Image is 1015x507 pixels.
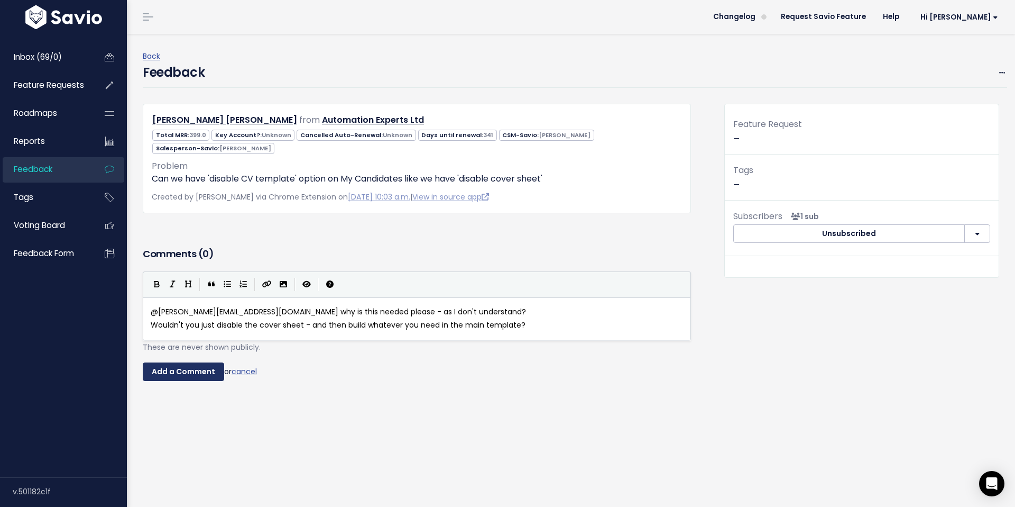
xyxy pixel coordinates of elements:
[14,248,74,259] span: Feedback form
[199,278,200,291] i: |
[299,277,315,293] button: Toggle Preview
[3,213,88,238] a: Voting Board
[483,131,493,139] span: 341
[3,73,88,97] a: Feature Requests
[772,9,874,25] a: Request Savio Feature
[383,131,412,139] span: Unknown
[204,277,219,293] button: Quote
[322,114,424,126] a: Automation Experts Ltd
[418,130,497,141] span: Days until renewal:
[874,9,908,25] a: Help
[14,192,33,203] span: Tags
[143,342,261,352] span: These are never shown publicly.
[152,143,274,154] span: Salesperson-Savio:
[499,130,594,141] span: CSM-Savio:
[219,144,271,152] span: [PERSON_NAME]
[262,131,291,139] span: Unknown
[733,118,802,130] span: Feature Request
[725,117,999,155] div: —
[152,130,209,141] span: Total MRR:
[143,63,205,82] h4: Feedback
[143,363,224,382] input: Add a Comment
[14,164,52,175] span: Feedback
[219,277,235,293] button: Generic List
[920,13,998,21] span: Hi [PERSON_NAME]
[275,277,291,293] button: Import an image
[3,101,88,125] a: Roadmaps
[149,277,164,293] button: Bold
[3,129,88,153] a: Reports
[318,278,319,291] i: |
[151,320,525,330] span: Wouldn't you just disable the cover sheet - and then build whatever you need in the main template?
[733,224,965,243] button: Unsubscribed
[14,79,84,90] span: Feature Requests
[202,247,209,260] span: 0
[733,164,753,176] span: Tags
[713,13,755,21] span: Changelog
[23,5,105,29] img: logo-white.9d6f32f41409.svg
[908,9,1007,25] a: Hi [PERSON_NAME]
[13,478,127,505] div: v.501182c1f
[297,130,416,141] span: Cancelled Auto-Renewal:
[143,51,160,61] a: Back
[259,277,275,293] button: Create Link
[14,220,65,231] span: Voting Board
[3,157,88,182] a: Feedback
[152,192,489,202] span: Created by [PERSON_NAME] via Chrome Extension on |
[294,278,296,291] i: |
[211,130,294,141] span: Key Account?:
[254,278,255,291] i: |
[3,45,88,69] a: Inbox (69/0)
[152,160,188,172] span: Problem
[152,173,682,185] p: Can we have 'disable CV template' option on My Candidates like we have 'disable cover sheet'
[787,211,819,222] span: <p><strong>Subscribers</strong><br><br> - Lyndsay Stanley<br> </p>
[3,241,88,266] a: Feedback form
[539,131,590,139] span: [PERSON_NAME]
[322,277,338,293] button: Markdown Guide
[3,185,88,210] a: Tags
[412,192,489,202] a: View in source app
[733,210,782,222] span: Subscribers
[733,163,990,192] p: —
[14,51,62,62] span: Inbox (69/0)
[235,277,251,293] button: Numbered List
[143,363,691,382] div: or
[348,192,410,202] a: [DATE] 10:03 a.m.
[979,471,1004,496] div: Open Intercom Messenger
[143,247,691,261] h3: Comments ( )
[164,277,180,293] button: Italic
[189,131,206,139] span: 399.0
[180,277,196,293] button: Heading
[299,114,320,126] span: from
[152,114,297,126] a: [PERSON_NAME] [PERSON_NAME]
[151,306,530,317] span: @[PERSON_NAME][EMAIL_ADDRESS][DOMAIN_NAME] why is this needed please - as I don't understand?
[14,135,45,147] span: Reports
[14,107,57,119] span: Roadmaps
[232,366,257,376] a: cancel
